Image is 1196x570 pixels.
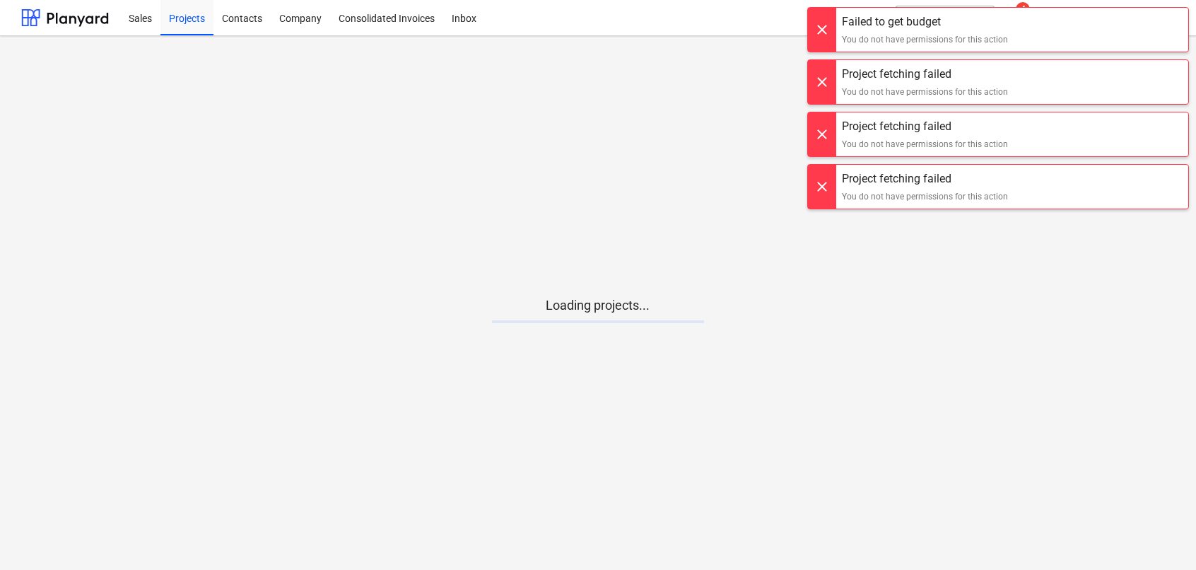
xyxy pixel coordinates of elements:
div: Project fetching failed [842,118,1008,135]
div: You do not have permissions for this action [842,190,1008,203]
div: Failed to get budget [842,13,1008,30]
p: Loading projects... [492,297,704,314]
div: Project fetching failed [842,66,1008,83]
div: You do not have permissions for this action [842,86,1008,98]
div: Project fetching failed [842,170,1008,187]
div: You do not have permissions for this action [842,138,1008,151]
iframe: Chat Widget [1125,502,1196,570]
div: You do not have permissions for this action [842,33,1008,46]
